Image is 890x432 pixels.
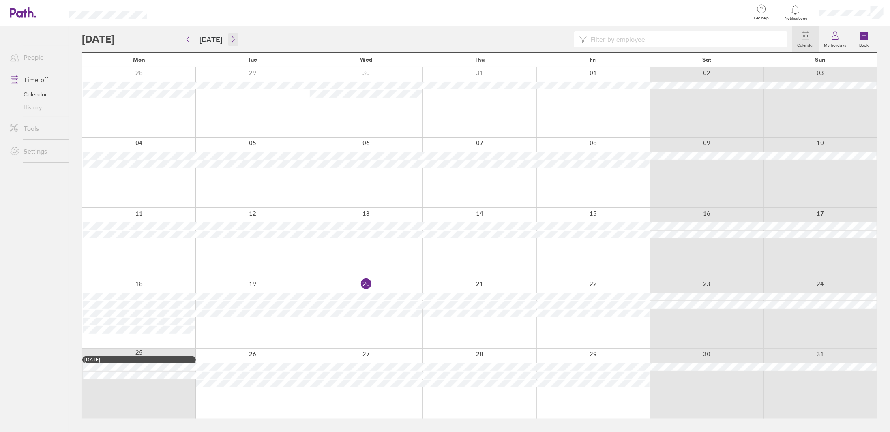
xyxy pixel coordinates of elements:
[193,33,229,46] button: [DATE]
[815,56,826,63] span: Sun
[3,120,69,137] a: Tools
[792,41,819,48] label: Calendar
[3,72,69,88] a: Time off
[783,16,809,21] span: Notifications
[855,41,874,48] label: Book
[851,26,877,52] a: Book
[748,16,774,21] span: Get help
[3,88,69,101] a: Calendar
[248,56,257,63] span: Tue
[819,41,851,48] label: My holidays
[702,56,711,63] span: Sat
[475,56,485,63] span: Thu
[590,56,597,63] span: Fri
[84,357,194,363] div: [DATE]
[3,101,69,114] a: History
[133,56,145,63] span: Mon
[783,4,809,21] a: Notifications
[587,32,783,47] input: Filter by employee
[792,26,819,52] a: Calendar
[819,26,851,52] a: My holidays
[3,143,69,159] a: Settings
[3,49,69,65] a: People
[360,56,372,63] span: Wed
